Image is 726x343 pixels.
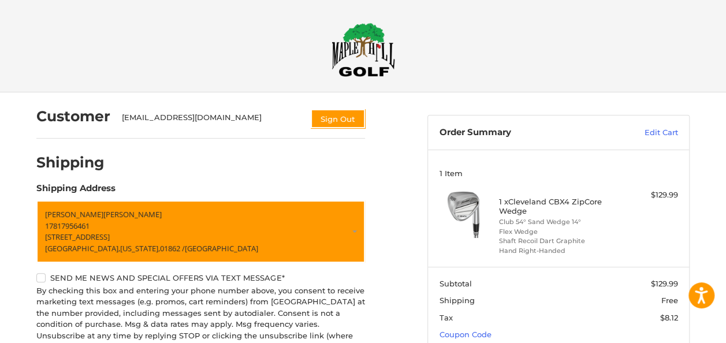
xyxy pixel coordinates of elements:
span: [GEOGRAPHIC_DATA], [45,243,120,253]
div: [EMAIL_ADDRESS][DOMAIN_NAME] [122,112,300,128]
li: Club 54° Sand Wedge 14° [499,217,616,227]
span: [PERSON_NAME] [45,209,103,219]
span: [GEOGRAPHIC_DATA] [185,243,258,253]
span: [STREET_ADDRESS] [45,232,110,242]
span: 17817956461 [45,221,90,231]
h3: 1 Item [440,169,678,178]
a: Coupon Code [440,330,492,339]
li: Shaft Recoil Dart Graphite [499,236,616,246]
li: Flex Wedge [499,227,616,237]
span: 01862 / [160,243,185,253]
div: $129.99 [618,189,677,201]
span: [PERSON_NAME] [103,209,162,219]
button: Sign Out [311,109,365,128]
li: Hand Right-Handed [499,246,616,256]
span: Free [661,296,678,305]
h2: Shipping [36,154,105,171]
span: $129.99 [651,279,678,288]
h3: Order Summary [440,127,602,139]
span: $8.12 [660,313,678,322]
h4: 1 x Cleveland CBX4 ZipCore Wedge [499,197,616,216]
label: Send me news and special offers via text message* [36,273,365,282]
legend: Shipping Address [36,182,116,200]
a: Enter or select a different address [36,200,365,263]
h2: Customer [36,107,110,125]
span: [US_STATE], [120,243,160,253]
span: Shipping [440,296,475,305]
span: Subtotal [440,279,472,288]
a: Edit Cart [602,127,678,139]
img: Maple Hill Golf [332,23,395,77]
span: Tax [440,313,453,322]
